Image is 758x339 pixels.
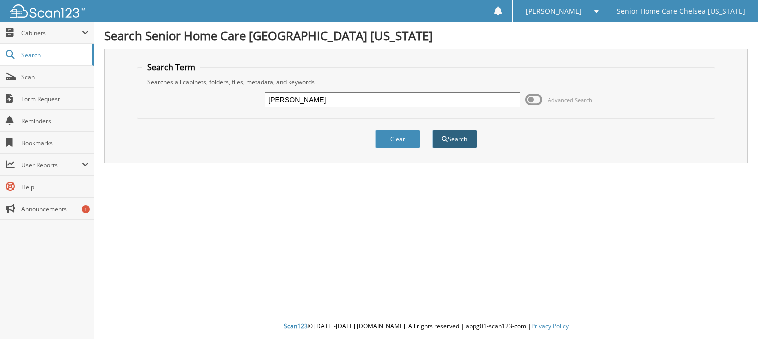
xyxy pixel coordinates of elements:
[94,314,758,339] div: © [DATE]-[DATE] [DOMAIN_NAME]. All rights reserved | appg01-scan123-com |
[21,29,82,37] span: Cabinets
[526,8,582,14] span: [PERSON_NAME]
[531,322,569,330] a: Privacy Policy
[284,322,308,330] span: Scan123
[21,51,87,59] span: Search
[548,96,592,104] span: Advanced Search
[21,73,89,81] span: Scan
[21,183,89,191] span: Help
[21,205,89,213] span: Announcements
[21,139,89,147] span: Bookmarks
[21,161,82,169] span: User Reports
[21,95,89,103] span: Form Request
[82,205,90,213] div: 1
[10,4,85,18] img: scan123-logo-white.svg
[617,8,745,14] span: Senior Home Care Chelsea [US_STATE]
[21,117,89,125] span: Reminders
[375,130,420,148] button: Clear
[104,27,748,44] h1: Search Senior Home Care [GEOGRAPHIC_DATA] [US_STATE]
[142,78,709,86] div: Searches all cabinets, folders, files, metadata, and keywords
[432,130,477,148] button: Search
[142,62,200,73] legend: Search Term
